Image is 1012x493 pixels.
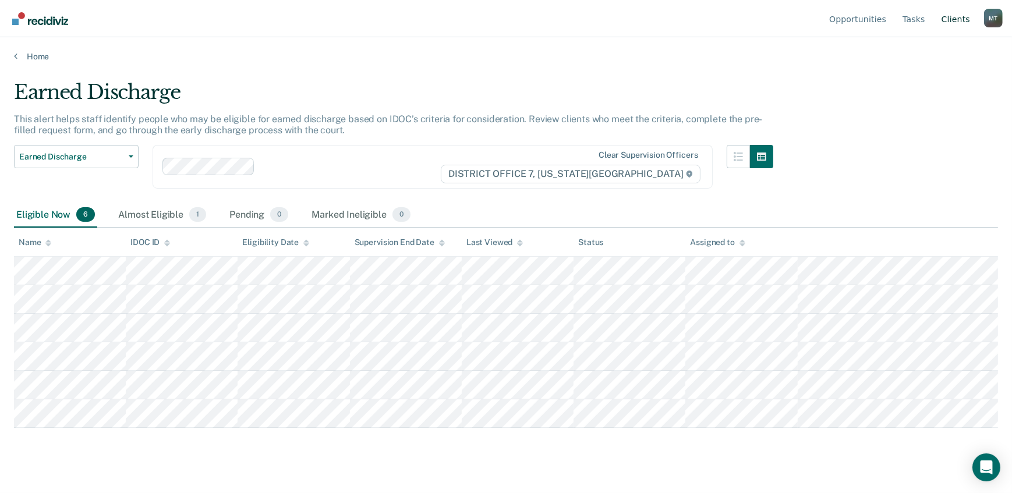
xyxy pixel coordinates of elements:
[14,51,998,62] a: Home
[270,207,288,222] span: 0
[309,203,413,228] div: Marked Ineligible0
[984,9,1003,27] button: Profile dropdown button
[599,150,698,160] div: Clear supervision officers
[690,237,745,247] div: Assigned to
[242,237,309,247] div: Eligibility Date
[19,237,51,247] div: Name
[466,237,523,247] div: Last Viewed
[972,453,1000,481] div: Open Intercom Messenger
[12,12,68,25] img: Recidiviz
[392,207,411,222] span: 0
[14,203,97,228] div: Eligible Now6
[355,237,445,247] div: Supervision End Date
[76,207,95,222] span: 6
[14,114,762,136] p: This alert helps staff identify people who may be eligible for earned discharge based on IDOC’s c...
[578,237,603,247] div: Status
[189,207,206,222] span: 1
[130,237,170,247] div: IDOC ID
[19,152,124,162] span: Earned Discharge
[14,80,773,114] div: Earned Discharge
[116,203,208,228] div: Almost Eligible1
[227,203,291,228] div: Pending0
[984,9,1003,27] div: M T
[14,145,139,168] button: Earned Discharge
[441,165,700,183] span: DISTRICT OFFICE 7, [US_STATE][GEOGRAPHIC_DATA]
